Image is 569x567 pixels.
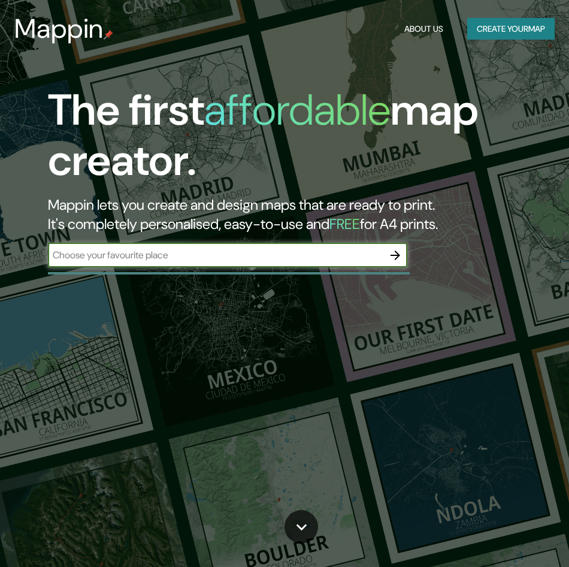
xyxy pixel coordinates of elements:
img: mappin-pin [104,30,113,40]
h5: FREE [329,215,360,233]
input: Choose your favourite place [48,248,383,262]
h1: affordable [204,82,391,138]
button: About Us [399,18,448,40]
h2: Mappin lets you create and design maps that are ready to print. It's completely personalised, eas... [48,195,503,234]
button: Create yourmap [467,18,555,40]
h3: Mappin [14,13,104,44]
h1: The first map creator. [48,85,503,195]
